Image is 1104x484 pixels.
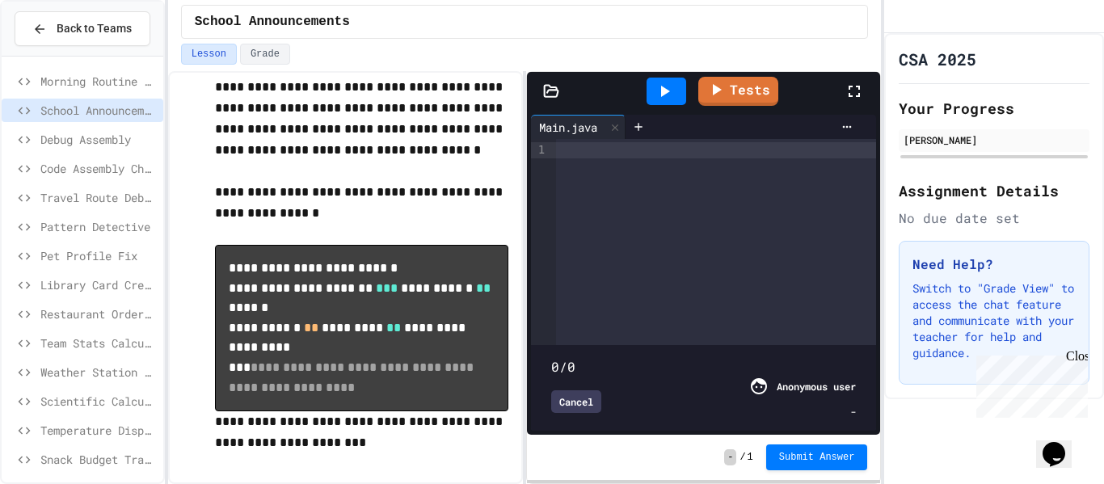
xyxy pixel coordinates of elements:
[40,393,157,410] span: Scientific Calculator
[850,404,856,419] span: -
[899,179,1089,202] h2: Assignment Details
[40,364,157,381] span: Weather Station Debugger
[40,451,157,468] span: Snack Budget Tracker
[899,97,1089,120] h2: Your Progress
[724,449,736,465] span: -
[40,422,157,439] span: Temperature Display Fix
[40,276,157,293] span: Library Card Creator
[40,218,157,235] span: Pattern Detective
[531,142,547,158] div: 1
[40,160,157,177] span: Code Assembly Challenge
[698,77,778,106] a: Tests
[531,119,605,136] div: Main.java
[40,102,157,119] span: School Announcements
[551,390,601,413] div: Cancel
[740,451,745,464] span: /
[40,247,157,264] span: Pet Profile Fix
[551,357,856,377] div: 0/0
[6,6,112,103] div: Chat with us now!Close
[40,73,157,90] span: Morning Routine Fix
[40,305,157,322] span: Restaurant Order System
[240,44,290,65] button: Grade
[779,451,855,464] span: Submit Answer
[748,451,753,464] span: 1
[40,335,157,351] span: Team Stats Calculator
[15,11,150,46] button: Back to Teams
[531,115,626,139] div: Main.java
[904,133,1085,147] div: [PERSON_NAME]
[40,131,157,148] span: Debug Assembly
[40,189,157,206] span: Travel Route Debugger
[195,12,350,32] span: School Announcements
[912,255,1076,274] h3: Need Help?
[970,349,1088,418] iframe: chat widget
[1036,419,1088,468] iframe: chat widget
[181,44,237,65] button: Lesson
[777,379,856,394] div: Anonymous user
[912,280,1076,361] p: Switch to "Grade View" to access the chat feature and communicate with your teacher for help and ...
[57,20,132,37] span: Back to Teams
[899,48,976,70] h1: CSA 2025
[766,444,868,470] button: Submit Answer
[899,208,1089,228] div: No due date set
